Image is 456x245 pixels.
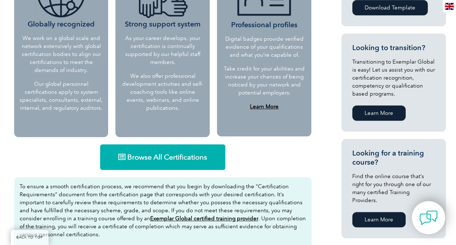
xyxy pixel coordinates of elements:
a: Browse All Certifications [100,144,225,170]
p: Digital badges provide verified evidence of your qualifications and what you’re capable of. [223,35,305,59]
a: Learn More [352,212,406,227]
img: en [445,3,454,10]
p: We work on a global scale and network extensively with global certification bodies to align our c... [20,34,103,74]
a: Learn More [250,103,279,110]
p: As your career develops, your certification is continually supported by our helpful staff members. [121,34,204,66]
a: Learn More [352,105,406,121]
p: Transitioning to Exemplar Global is easy! Let us assist you with our certification recognition, c... [352,58,435,98]
h3: Looking to transition? [352,43,435,52]
p: Our global personnel certifications apply to system specialists, consultants, external, internal,... [20,80,103,112]
a: Exemplar Global certified training provider [150,215,258,222]
p: To ensure a smooth certification process, we recommend that you begin by downloading the “Certifi... [20,182,306,238]
p: Find the online course that’s right for you through one of our many certified Training Providers. [352,172,435,204]
a: BACK TO TOP [11,230,49,245]
img: contact-chat.png [419,209,437,227]
p: We also offer professional development activities and self-coaching tools like online events, web... [121,72,204,112]
p: Take credit for your abilities and increase your chances of being noticed by your network and pot... [223,65,305,97]
h3: Looking for a training course? [352,149,435,167]
span: Browse All Certifications [127,153,207,161]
